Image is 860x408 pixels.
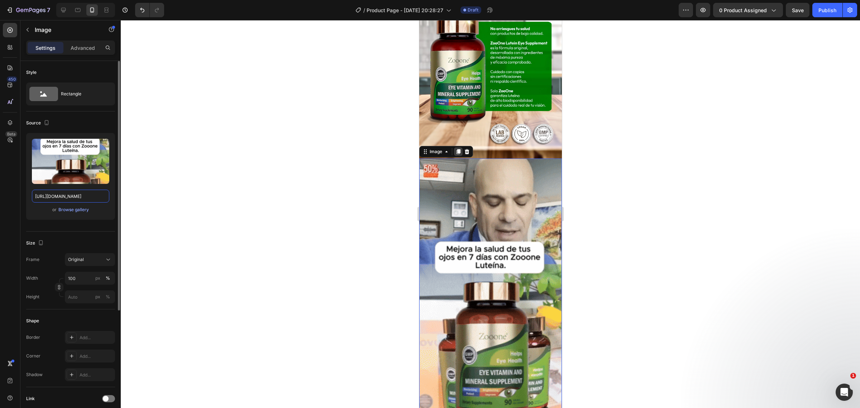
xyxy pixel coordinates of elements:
[713,3,783,17] button: 0 product assigned
[26,238,45,248] div: Size
[468,7,478,13] span: Draft
[7,76,17,82] div: 450
[68,256,84,263] span: Original
[106,294,110,300] div: %
[135,3,164,17] div: Undo/Redo
[836,384,853,401] iframe: Intercom live chat
[32,190,109,203] input: https://example.com/image.jpg
[35,25,96,34] p: Image
[818,6,836,14] div: Publish
[104,274,112,283] button: px
[95,294,100,300] div: px
[80,335,113,341] div: Add...
[65,253,115,266] button: Original
[65,290,115,303] input: px%
[80,353,113,360] div: Add...
[5,131,17,137] div: Beta
[26,353,40,359] div: Corner
[367,6,443,14] span: Product Page - [DATE] 20:28:27
[363,6,365,14] span: /
[26,275,38,281] label: Width
[106,275,110,281] div: %
[58,206,89,213] button: Browse gallery
[792,7,804,13] span: Save
[94,274,102,283] button: %
[26,318,39,324] div: Shape
[26,371,43,378] div: Shadow
[104,293,112,301] button: px
[812,3,842,17] button: Publish
[3,3,53,17] button: 7
[35,44,56,52] p: Settings
[71,44,95,52] p: Advanced
[26,294,39,300] label: Height
[719,6,767,14] span: 0 product assigned
[26,69,37,76] div: Style
[26,118,51,128] div: Source
[26,256,39,263] label: Frame
[47,6,50,14] p: 7
[94,293,102,301] button: %
[65,272,115,285] input: px%
[32,139,109,184] img: preview-image
[95,275,100,281] div: px
[61,86,105,102] div: Rectangle
[786,3,809,17] button: Save
[419,20,562,408] iframe: Design area
[80,372,113,378] div: Add...
[52,205,57,214] span: or
[26,395,35,402] div: Link
[850,373,856,379] span: 1
[26,334,40,341] div: Border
